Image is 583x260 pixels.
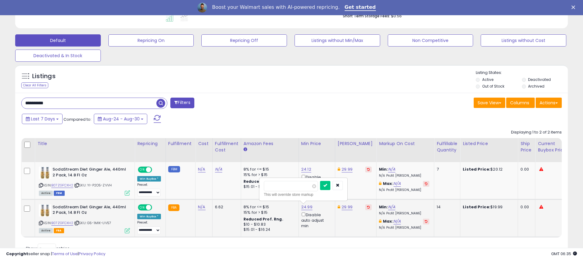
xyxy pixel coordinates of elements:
[52,251,78,257] a: Terms of Use
[301,174,330,191] div: Disable auto adjust min
[215,166,222,172] a: N/A
[244,172,294,178] div: 15% for > $15
[463,204,513,210] div: $19.99
[31,116,55,122] span: Last 7 Days
[74,183,112,188] span: | SKU: YI-P2O5-ZVVH
[22,114,63,124] button: Last 7 Days
[74,220,111,225] span: | SKU: G5-1MIK-UV57
[15,34,101,47] button: Default
[338,140,374,147] div: [PERSON_NAME]
[39,204,51,217] img: 51ERfrq0yzL._SL40_.jpg
[437,167,455,172] div: 7
[215,204,236,210] div: 6.62
[103,116,140,122] span: Aug-24 - Aug-30
[197,3,207,12] img: Profile image for Adrian
[137,140,163,147] div: Repricing
[54,191,65,196] span: FBM
[379,188,429,192] p: N/A Profit [PERSON_NAME]
[244,204,294,210] div: 8% for <= $15
[108,34,194,47] button: Repricing On
[244,140,296,147] div: Amazon Fees
[377,138,434,162] th: The percentage added to the cost of goods (COGS) that forms the calculator for Min & Max prices.
[301,140,332,147] div: Min Price
[463,167,513,172] div: $20.12
[137,183,161,196] div: Preset:
[528,77,551,82] label: Deactivated
[168,140,193,147] div: Fulfillment
[437,140,458,153] div: Fulfillable Quantity
[168,204,179,211] small: FBA
[79,251,105,257] a: Privacy Policy
[379,219,381,223] i: This overrides the store level max markup for this listing
[201,34,287,47] button: Repricing Off
[528,84,544,89] label: Archived
[338,205,340,209] i: This overrides the store level Dynamic Max Price for this listing
[425,220,428,223] i: Revert to store-level Max Markup
[198,204,205,210] a: N/A
[338,167,340,171] i: This overrides the store level Dynamic Max Price for this listing
[391,13,402,19] span: $0.56
[551,251,577,257] span: 2025-09-7 06:35 GMT
[32,72,56,81] h5: Listings
[138,205,146,210] span: ON
[137,220,161,234] div: Preset:
[481,34,566,47] button: Listings without Cost
[244,179,283,184] b: Reduced Prof. Rng.
[54,228,64,233] span: FBA
[345,4,376,11] a: Get started
[463,166,490,172] b: Listed Price:
[151,205,161,210] span: OFF
[343,13,390,19] b: Short Term Storage Fees:
[6,251,105,257] div: seller snap | |
[212,4,339,10] div: Boost your Walmart sales with AI-powered repricing.
[379,211,429,216] p: N/A Profit [PERSON_NAME]
[168,166,180,172] small: FBM
[51,220,73,226] a: B07ZGFCXH2
[394,218,401,224] a: N/A
[379,140,431,147] div: Markup on Cost
[244,147,247,152] small: Amazon Fees.
[388,34,473,47] button: Non Competitive
[394,181,401,187] a: N/A
[53,167,126,179] b: SodaStream Diet Ginger Ale, 440ml 2 Pack, 14.8 Fl Oz
[264,192,343,198] div: This will override store markup
[138,167,146,172] span: ON
[437,204,455,210] div: 14
[342,204,353,210] a: 29.99
[137,214,161,219] div: Win BuyBox *
[379,166,388,172] b: Min:
[244,167,294,172] div: 8% for <= $15
[170,98,194,108] button: Filters
[151,167,161,172] span: OFF
[26,245,70,251] span: Show: entries
[15,50,101,62] button: Deactivated & In Stock
[367,206,370,209] i: Revert to store-level Dynamic Max Price
[463,204,490,210] b: Listed Price:
[476,70,568,76] p: Listing States:
[295,34,380,47] button: Listings without Min/Max
[511,130,562,135] div: Displaying 1 to 2 of 2 items
[39,167,130,195] div: ASIN:
[571,5,578,9] div: Close
[244,210,294,215] div: 15% for > $15
[506,98,535,108] button: Columns
[383,218,394,224] b: Max:
[510,100,529,106] span: Columns
[244,227,294,232] div: $15.01 - $16.24
[536,98,562,108] button: Actions
[215,140,238,153] div: Fulfillment Cost
[383,181,394,186] b: Max:
[39,228,53,233] span: All listings currently available for purchase on Amazon
[39,204,130,233] div: ASIN:
[463,140,515,147] div: Listed Price
[379,226,429,230] p: N/A Profit [PERSON_NAME]
[39,167,51,179] img: 51ERfrq0yzL._SL40_.jpg
[198,140,210,147] div: Cost
[301,166,311,172] a: 24.12
[388,166,395,172] a: N/A
[51,183,73,188] a: B07ZGFCXH2
[388,204,395,210] a: N/A
[379,174,429,178] p: N/A Profit [PERSON_NAME]
[53,204,126,217] b: SodaStream Diet Ginger Ale, 440ml 2 Pack, 14.8 Fl Oz
[520,140,533,153] div: Ship Price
